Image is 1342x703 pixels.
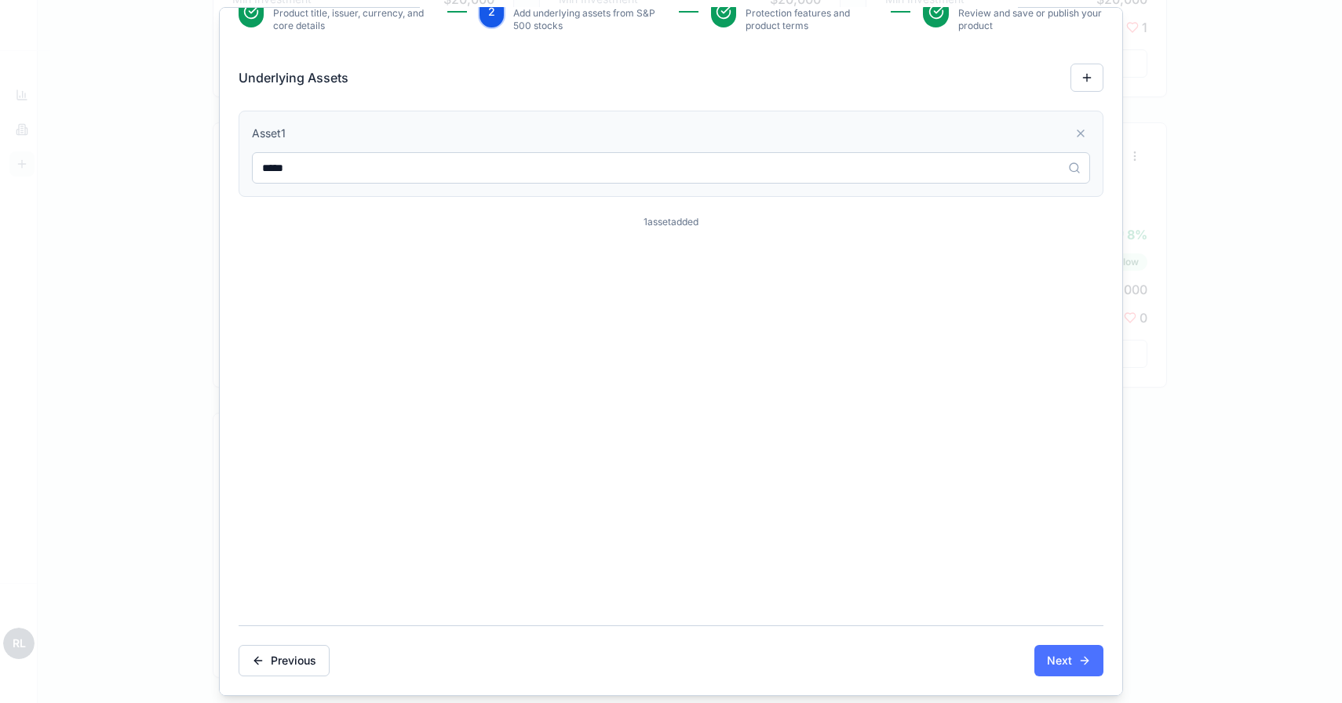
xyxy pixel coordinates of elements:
[239,68,348,87] h3: Underlying Assets
[239,216,1103,228] div: 1 asset added
[746,7,879,32] p: Protection features and product terms
[252,126,286,141] span: Asset 1
[273,7,435,32] p: Product title, issuer, currency, and core details
[1034,645,1103,676] button: Next
[513,7,666,32] p: Add underlying assets from S&P 500 stocks
[958,7,1103,32] p: Review and save or publish your product
[239,645,330,676] button: Previous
